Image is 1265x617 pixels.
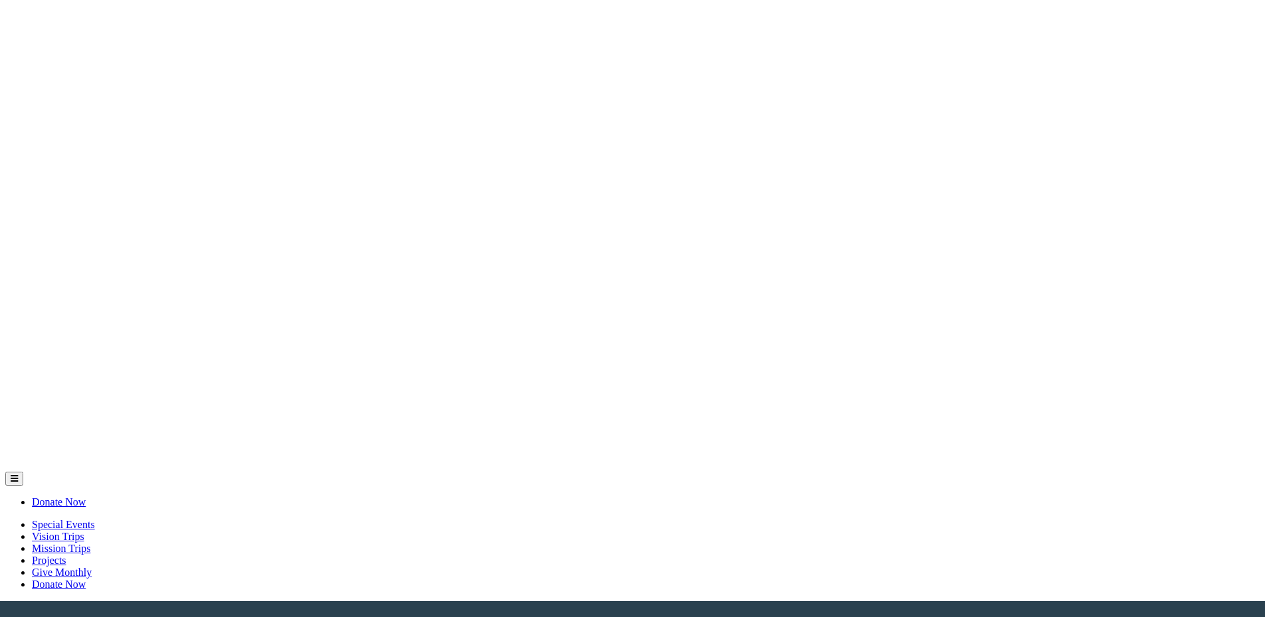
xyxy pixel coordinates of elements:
a: Mission Trips [32,543,91,554]
a: Donate Now [32,496,86,508]
a: Projects [32,555,66,566]
a: Special Events [32,519,95,530]
img: Builders International [5,5,1260,469]
a: Give Monthly [32,567,92,578]
a: Donate Now [32,579,86,590]
a: Vision Trips [32,531,84,542]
